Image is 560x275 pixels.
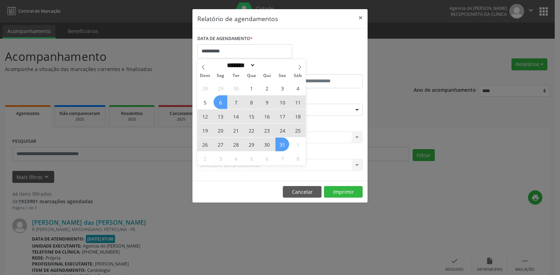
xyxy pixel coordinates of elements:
[260,95,274,109] span: Outubro 9, 2025
[260,109,274,123] span: Outubro 16, 2025
[198,137,212,151] span: Outubro 26, 2025
[354,9,368,26] button: Close
[282,63,363,74] label: ATÉ
[275,123,289,137] span: Outubro 24, 2025
[224,62,255,69] select: Month
[197,14,278,23] h5: Relatório de agendamentos
[213,73,228,78] span: Seg
[229,137,243,151] span: Outubro 28, 2025
[228,73,244,78] span: Ter
[259,73,275,78] span: Qui
[198,81,212,95] span: Setembro 28, 2025
[291,123,305,137] span: Outubro 25, 2025
[244,123,258,137] span: Outubro 22, 2025
[260,81,274,95] span: Outubro 2, 2025
[290,73,306,78] span: Sáb
[260,152,274,165] span: Novembro 6, 2025
[244,109,258,123] span: Outubro 15, 2025
[214,95,227,109] span: Outubro 6, 2025
[198,123,212,137] span: Outubro 19, 2025
[244,73,259,78] span: Qua
[260,123,274,137] span: Outubro 23, 2025
[229,95,243,109] span: Outubro 7, 2025
[229,123,243,137] span: Outubro 21, 2025
[244,137,258,151] span: Outubro 29, 2025
[324,186,363,198] button: Imprimir
[214,81,227,95] span: Setembro 29, 2025
[214,152,227,165] span: Novembro 3, 2025
[275,152,289,165] span: Novembro 7, 2025
[229,81,243,95] span: Setembro 30, 2025
[229,109,243,123] span: Outubro 14, 2025
[244,152,258,165] span: Novembro 5, 2025
[291,81,305,95] span: Outubro 4, 2025
[275,137,289,151] span: Outubro 31, 2025
[197,73,213,78] span: Dom
[198,95,212,109] span: Outubro 5, 2025
[214,123,227,137] span: Outubro 20, 2025
[244,95,258,109] span: Outubro 8, 2025
[275,73,290,78] span: Sex
[214,137,227,151] span: Outubro 27, 2025
[291,109,305,123] span: Outubro 18, 2025
[275,109,289,123] span: Outubro 17, 2025
[197,33,253,44] label: DATA DE AGENDAMENTO
[260,137,274,151] span: Outubro 30, 2025
[255,62,279,69] input: Year
[229,152,243,165] span: Novembro 4, 2025
[198,152,212,165] span: Novembro 2, 2025
[283,186,322,198] button: Cancelar
[291,137,305,151] span: Novembro 1, 2025
[275,95,289,109] span: Outubro 10, 2025
[291,152,305,165] span: Novembro 8, 2025
[198,109,212,123] span: Outubro 12, 2025
[291,95,305,109] span: Outubro 11, 2025
[214,109,227,123] span: Outubro 13, 2025
[275,81,289,95] span: Outubro 3, 2025
[244,81,258,95] span: Outubro 1, 2025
